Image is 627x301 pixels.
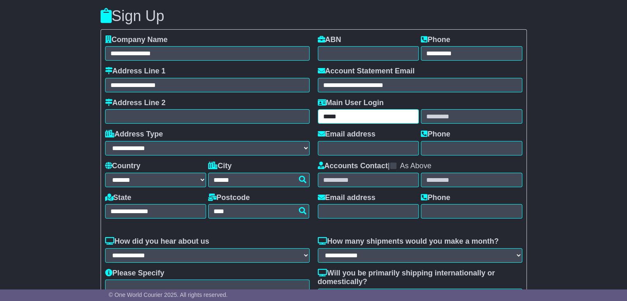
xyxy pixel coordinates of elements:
[318,35,341,45] label: ABN
[105,99,166,108] label: Address Line 2
[318,130,376,139] label: Email address
[318,237,499,246] label: How many shipments would you make a month?
[421,130,450,139] label: Phone
[105,67,166,76] label: Address Line 1
[109,292,228,298] span: © One World Courier 2025. All rights reserved.
[318,99,384,108] label: Main User Login
[105,269,164,278] label: Please Specify
[105,193,132,202] label: State
[105,237,209,246] label: How did you hear about us
[421,193,450,202] label: Phone
[208,193,250,202] label: Postcode
[318,162,522,173] div: |
[400,162,431,171] label: As Above
[101,8,527,24] h3: Sign Up
[318,67,415,76] label: Account Statement Email
[318,162,388,171] label: Accounts Contact
[105,130,163,139] label: Address Type
[318,193,376,202] label: Email address
[105,35,168,45] label: Company Name
[318,269,522,287] label: Will you be primarily shipping internationally or domestically?
[421,35,450,45] label: Phone
[208,162,232,171] label: City
[105,162,141,171] label: Country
